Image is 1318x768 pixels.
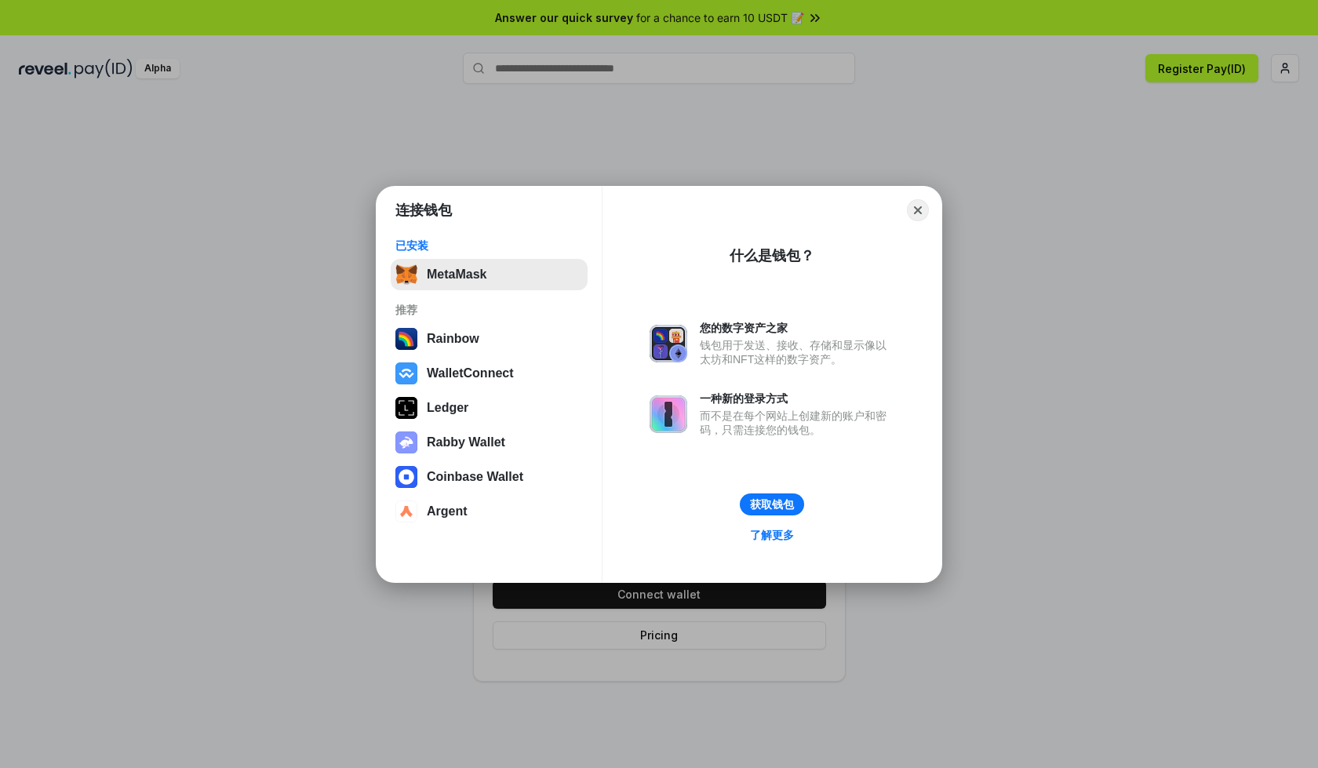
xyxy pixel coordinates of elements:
[427,504,468,519] div: Argent
[427,435,505,450] div: Rabby Wallet
[395,397,417,419] img: svg+xml,%3Csvg%20xmlns%3D%22http%3A%2F%2Fwww.w3.org%2F2000%2Fsvg%22%20width%3D%2228%22%20height%3...
[391,496,588,527] button: Argent
[700,338,894,366] div: 钱包用于发送、接收、存储和显示像以太坊和NFT这样的数字资产。
[427,332,479,346] div: Rainbow
[730,246,814,265] div: 什么是钱包？
[427,401,468,415] div: Ledger
[395,328,417,350] img: svg+xml,%3Csvg%20width%3D%22120%22%20height%3D%22120%22%20viewBox%3D%220%200%20120%20120%22%20fil...
[395,303,583,317] div: 推荐
[741,525,803,545] a: 了解更多
[395,466,417,488] img: svg+xml,%3Csvg%20width%3D%2228%22%20height%3D%2228%22%20viewBox%3D%220%200%2028%2028%22%20fill%3D...
[395,500,417,522] img: svg+xml,%3Csvg%20width%3D%2228%22%20height%3D%2228%22%20viewBox%3D%220%200%2028%2028%22%20fill%3D...
[750,528,794,542] div: 了解更多
[700,391,894,406] div: 一种新的登录方式
[427,470,523,484] div: Coinbase Wallet
[427,268,486,282] div: MetaMask
[391,358,588,389] button: WalletConnect
[391,259,588,290] button: MetaMask
[391,461,588,493] button: Coinbase Wallet
[391,392,588,424] button: Ledger
[391,323,588,355] button: Rainbow
[427,366,514,380] div: WalletConnect
[750,497,794,511] div: 获取钱包
[395,264,417,286] img: svg+xml,%3Csvg%20fill%3D%22none%22%20height%3D%2233%22%20viewBox%3D%220%200%2035%2033%22%20width%...
[395,238,583,253] div: 已安装
[391,427,588,458] button: Rabby Wallet
[395,431,417,453] img: svg+xml,%3Csvg%20xmlns%3D%22http%3A%2F%2Fwww.w3.org%2F2000%2Fsvg%22%20fill%3D%22none%22%20viewBox...
[700,321,894,335] div: 您的数字资产之家
[395,362,417,384] img: svg+xml,%3Csvg%20width%3D%2228%22%20height%3D%2228%22%20viewBox%3D%220%200%2028%2028%22%20fill%3D...
[907,199,929,221] button: Close
[650,395,687,433] img: svg+xml,%3Csvg%20xmlns%3D%22http%3A%2F%2Fwww.w3.org%2F2000%2Fsvg%22%20fill%3D%22none%22%20viewBox...
[700,409,894,437] div: 而不是在每个网站上创建新的账户和密码，只需连接您的钱包。
[395,201,452,220] h1: 连接钱包
[650,325,687,362] img: svg+xml,%3Csvg%20xmlns%3D%22http%3A%2F%2Fwww.w3.org%2F2000%2Fsvg%22%20fill%3D%22none%22%20viewBox...
[740,493,804,515] button: 获取钱包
